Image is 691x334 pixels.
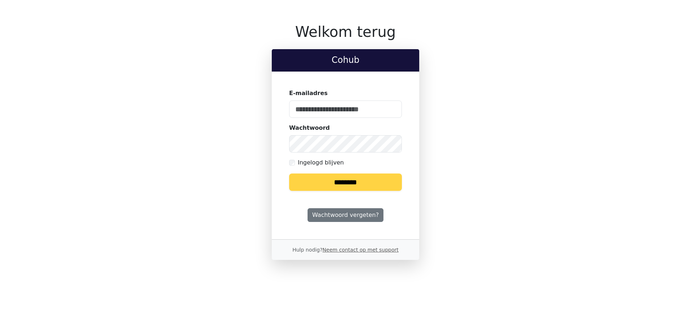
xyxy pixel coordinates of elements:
label: E-mailadres [289,89,328,98]
a: Wachtwoord vergeten? [308,208,383,222]
h2: Cohub [278,55,413,65]
h1: Welkom terug [272,23,419,40]
small: Hulp nodig? [292,247,399,253]
label: Wachtwoord [289,124,330,132]
a: Neem contact op met support [322,247,398,253]
label: Ingelogd blijven [298,158,344,167]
